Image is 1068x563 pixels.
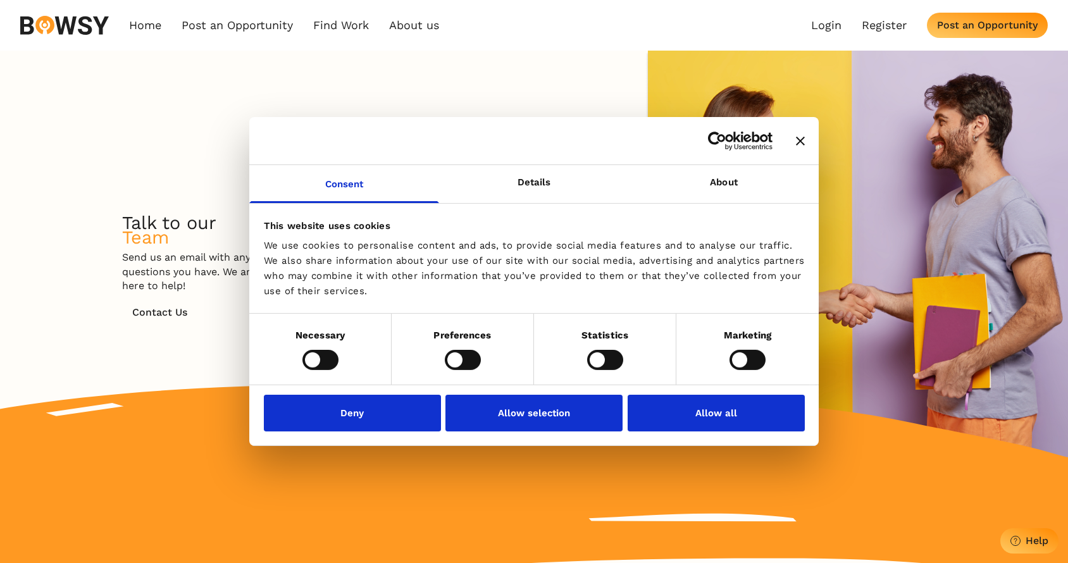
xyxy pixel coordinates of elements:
strong: Statistics [581,330,628,341]
strong: Preferences [433,330,491,341]
p: Send us an email with any questions you have. We are here to help! [122,251,261,293]
button: Close banner [796,136,805,145]
div: Post an Opportunity [937,19,1038,31]
a: Home [129,18,161,32]
img: Happy Groupmates [645,51,1068,490]
button: Allow selection [445,395,623,431]
h1: Talk to our [122,216,216,244]
div: Contact Us [132,306,187,318]
a: About [629,165,819,203]
strong: Necessary [295,330,345,341]
a: Usercentrics Cookiebot - opens in a new window [662,131,773,150]
button: Deny [264,395,441,431]
button: Allow all [628,395,805,431]
strong: Marketing [724,330,772,341]
div: We use cookies to personalise content and ads, to provide social media features and to analyse ou... [264,238,805,299]
img: svg%3e [20,16,109,35]
a: Register [862,18,907,32]
a: Consent [249,165,439,203]
span: Team [122,226,169,248]
button: Help [1000,528,1059,554]
a: Login [811,18,841,32]
div: Help [1026,535,1048,547]
a: Details [439,165,629,203]
button: Contact Us [122,300,197,325]
button: Post an Opportunity [927,13,1048,38]
div: This website uses cookies [264,218,805,233]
